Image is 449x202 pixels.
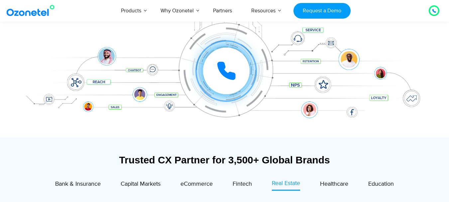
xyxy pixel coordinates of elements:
div: Trusted CX Partner for 3,500+ Global Brands [20,154,429,166]
span: Bank & Insurance [55,180,101,188]
a: Real Estate [272,179,300,191]
a: eCommerce [180,179,213,191]
span: Education [368,180,394,188]
span: Fintech [233,180,252,188]
a: Education [368,179,394,191]
span: Healthcare [320,180,348,188]
a: Healthcare [320,179,348,191]
a: Capital Markets [121,179,161,191]
span: Capital Markets [121,180,161,188]
span: eCommerce [180,180,213,188]
span: Real Estate [272,180,300,187]
a: Bank & Insurance [55,179,101,191]
a: Request a Demo [293,3,350,19]
a: Fintech [233,179,252,191]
